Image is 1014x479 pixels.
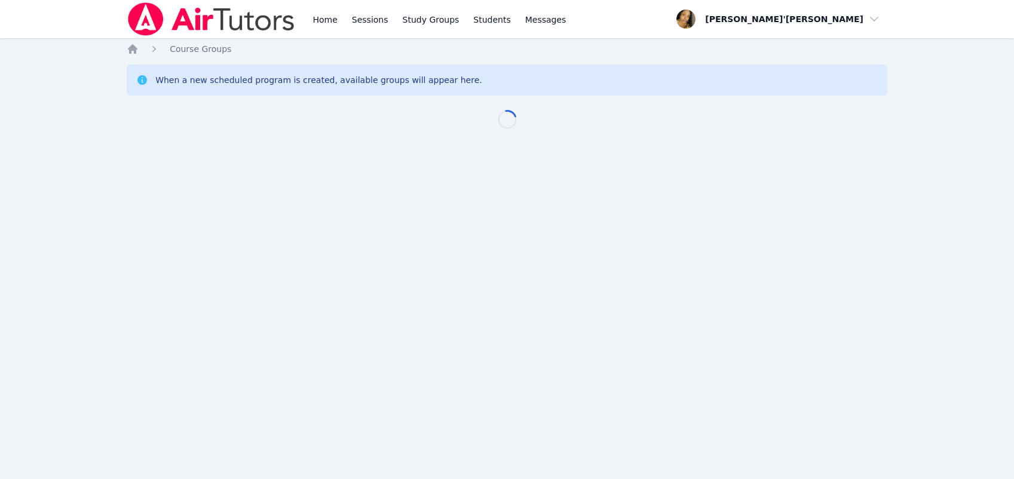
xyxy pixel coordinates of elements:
[155,74,482,86] div: When a new scheduled program is created, available groups will appear here.
[127,43,887,55] nav: Breadcrumb
[525,14,566,26] span: Messages
[170,43,231,55] a: Course Groups
[127,2,296,36] img: Air Tutors
[170,44,231,54] span: Course Groups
